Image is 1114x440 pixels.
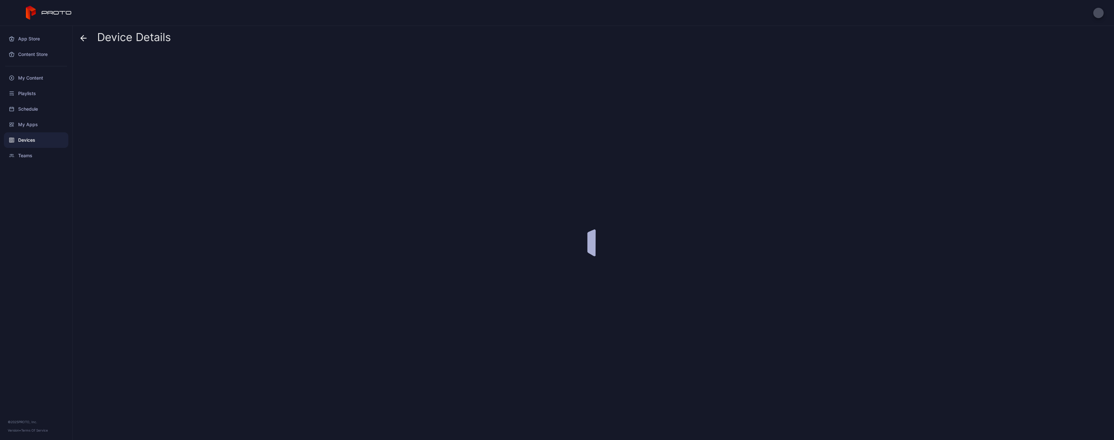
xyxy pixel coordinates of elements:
a: Playlists [4,86,68,101]
a: My Content [4,70,68,86]
a: App Store [4,31,68,47]
span: Device Details [97,31,171,43]
a: Content Store [4,47,68,62]
div: © 2025 PROTO, Inc. [8,419,64,424]
a: Schedule [4,101,68,117]
a: Terms Of Service [21,428,48,432]
a: My Apps [4,117,68,132]
span: Version • [8,428,21,432]
a: Teams [4,148,68,163]
a: Devices [4,132,68,148]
